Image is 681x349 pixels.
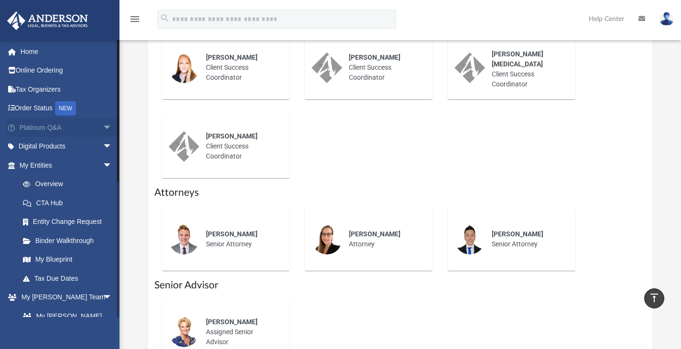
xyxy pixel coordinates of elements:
a: Overview [13,175,127,194]
span: [PERSON_NAME] [206,132,258,140]
div: Senior Attorney [485,222,569,256]
i: menu [129,13,141,25]
img: thumbnail [312,224,342,254]
i: vertical_align_top [649,292,660,304]
img: thumbnail [454,53,485,83]
div: Client Success Coordinator [485,42,569,96]
a: Home [7,42,127,61]
a: Digital Productsarrow_drop_down [7,137,127,156]
div: Client Success Coordinator [199,125,283,168]
div: Client Success Coordinator [199,46,283,89]
a: My Blueprint [13,250,122,269]
span: arrow_drop_down [103,288,122,307]
img: thumbnail [454,224,485,254]
a: My Entitiesarrow_drop_down [7,156,127,175]
a: Tax Due Dates [13,269,127,288]
div: Attorney [342,222,426,256]
span: [PERSON_NAME] [206,318,258,326]
div: Client Success Coordinator [342,46,426,89]
a: menu [129,18,141,25]
span: [PERSON_NAME][MEDICAL_DATA] [492,50,543,68]
a: Online Ordering [7,61,127,80]
a: vertical_align_top [644,288,664,308]
span: [PERSON_NAME] [349,230,400,238]
a: My [PERSON_NAME] Teamarrow_drop_down [7,288,122,307]
a: Tax Organizers [7,80,127,99]
a: Platinum Q&Aarrow_drop_down [7,118,127,137]
span: arrow_drop_down [103,118,122,137]
img: User Pic [659,12,674,26]
img: thumbnail [169,53,199,83]
span: [PERSON_NAME] [206,53,258,61]
img: thumbnail [169,224,199,254]
img: thumbnail [312,53,342,83]
span: arrow_drop_down [103,137,122,157]
a: Order StatusNEW [7,99,127,118]
span: [PERSON_NAME] [206,230,258,238]
a: Binder Walkthrough [13,231,127,250]
h1: Attorneys [154,186,647,200]
i: search [160,13,170,23]
a: CTA Hub [13,193,127,212]
img: Anderson Advisors Platinum Portal [4,11,91,30]
span: [PERSON_NAME] [349,53,400,61]
img: thumbnail [169,317,199,347]
span: arrow_drop_down [103,156,122,175]
a: Entity Change Request [13,212,127,232]
div: Senior Attorney [199,222,283,256]
h1: Senior Advisor [154,278,647,292]
a: My [PERSON_NAME] Team [13,307,117,337]
div: NEW [55,101,76,116]
img: thumbnail [169,131,199,162]
span: [PERSON_NAME] [492,230,543,238]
